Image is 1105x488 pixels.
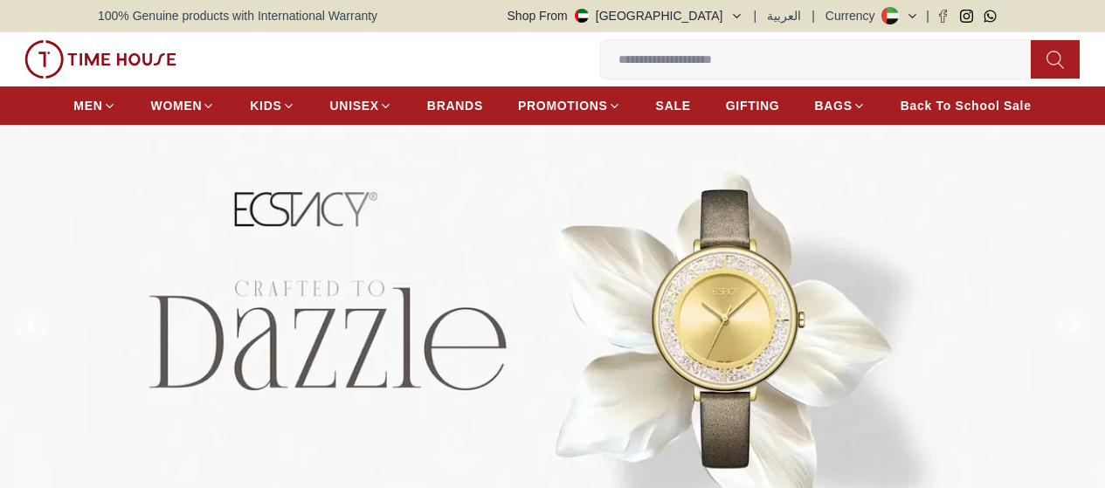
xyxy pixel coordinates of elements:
[518,97,608,114] span: PROMOTIONS
[427,90,483,121] a: BRANDS
[901,97,1032,114] span: Back To School Sale
[960,10,973,23] a: Instagram
[984,10,997,23] a: Whatsapp
[427,97,483,114] span: BRANDS
[726,97,780,114] span: GIFTING
[901,90,1032,121] a: Back To School Sale
[767,7,801,24] button: العربية
[814,97,852,114] span: BAGS
[656,90,691,121] a: SALE
[73,97,102,114] span: MEN
[926,7,929,24] span: |
[151,90,216,121] a: WOMEN
[754,7,757,24] span: |
[73,90,115,121] a: MEN
[814,90,865,121] a: BAGS
[98,7,377,24] span: 100% Genuine products with International Warranty
[250,90,294,121] a: KIDS
[656,97,691,114] span: SALE
[825,7,882,24] div: Currency
[330,90,392,121] a: UNISEX
[575,9,589,23] img: United Arab Emirates
[518,90,621,121] a: PROMOTIONS
[936,10,950,23] a: Facebook
[330,97,379,114] span: UNISEX
[726,90,780,121] a: GIFTING
[24,40,176,79] img: ...
[250,97,281,114] span: KIDS
[508,7,743,24] button: Shop From[GEOGRAPHIC_DATA]
[151,97,203,114] span: WOMEN
[811,7,815,24] span: |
